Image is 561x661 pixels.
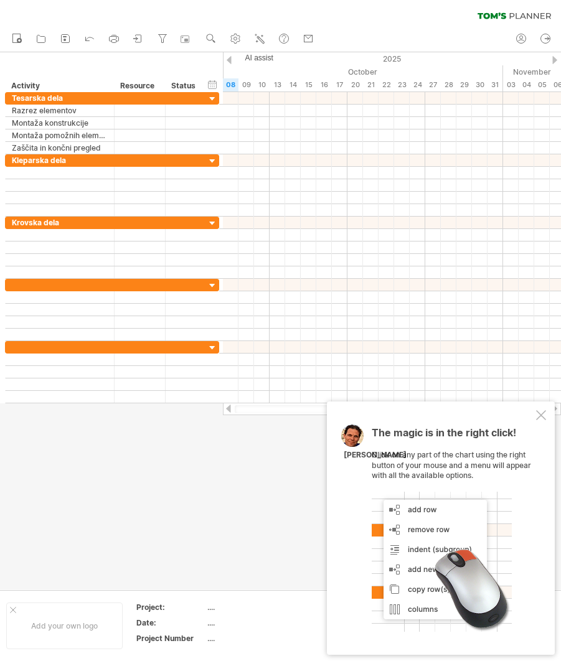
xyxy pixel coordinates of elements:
[332,78,347,91] div: Friday, 17 October 2025
[379,78,394,91] div: Wednesday, 22 October 2025
[372,426,516,445] span: The magic is in the right click!
[254,78,270,91] div: Friday, 10 October 2025
[11,80,107,92] div: Activity
[372,428,534,632] div: Click on any part of the chart using the right button of your mouse and a menu will appear with a...
[534,78,550,91] div: Wednesday, 5 November 2025
[223,78,238,91] div: Wednesday, 8 October 2025
[12,105,108,116] div: Razrez elementov
[238,78,254,91] div: Thursday, 9 October 2025
[425,78,441,91] div: Monday, 27 October 2025
[120,80,158,92] div: Resource
[12,142,108,154] div: Zaščita in končni pregled
[488,78,503,91] div: Friday, 31 October 2025
[207,617,312,628] div: ....
[12,129,108,141] div: Montaža pomožnih elementov
[410,78,425,91] div: Friday, 24 October 2025
[136,633,205,644] div: Project Number
[136,602,205,612] div: Project:
[456,78,472,91] div: Wednesday, 29 October 2025
[207,633,312,644] div: ....
[12,117,108,129] div: Montaža konstrukcije
[270,78,285,91] div: Monday, 13 October 2025
[12,92,108,104] div: Tesarska dela
[6,602,123,649] div: Add your own logo
[145,65,503,78] div: October 2025
[252,31,270,47] a: AI assist
[344,450,407,461] div: [PERSON_NAME]
[136,617,205,628] div: Date:
[207,602,312,612] div: ....
[171,80,199,92] div: Status
[347,78,363,91] div: Monday, 20 October 2025
[301,78,316,91] div: Wednesday, 15 October 2025
[472,78,488,91] div: Thursday, 30 October 2025
[394,78,410,91] div: Thursday, 23 October 2025
[441,78,456,91] div: Tuesday, 28 October 2025
[363,78,379,91] div: Tuesday, 21 October 2025
[12,154,108,166] div: Kleparska dela
[12,217,108,228] div: Krovska dela
[245,52,273,64] span: AI assist
[316,78,332,91] div: Thursday, 16 October 2025
[503,78,519,91] div: Monday, 3 November 2025
[285,78,301,91] div: Tuesday, 14 October 2025
[519,78,534,91] div: Tuesday, 4 November 2025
